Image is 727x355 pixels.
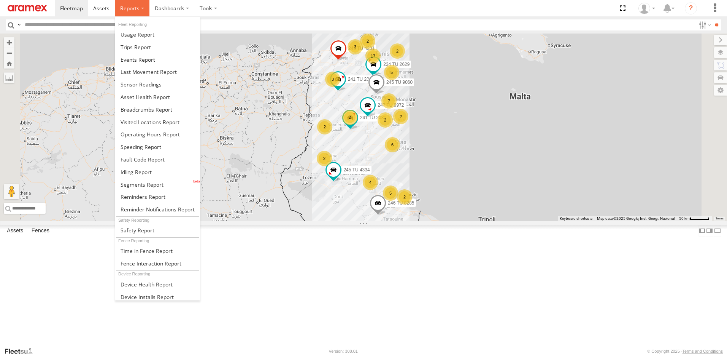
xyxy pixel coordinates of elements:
div: 3 [325,72,340,87]
div: 5 [383,185,398,201]
a: Terms and Conditions [683,349,723,353]
div: 2 [390,43,405,59]
span: 246 TU 8285 [388,200,414,206]
a: Breadcrumbs Report [115,103,200,116]
label: Map Settings [714,85,727,96]
button: Zoom in [4,37,14,48]
a: Safety Report [115,224,200,237]
img: aramex-logo.svg [8,5,47,11]
span: 245 TU 9060 [386,80,413,85]
div: 2 [397,189,412,205]
label: Dock Summary Table to the Left [698,225,706,236]
a: Terms (opens in new tab) [716,217,724,220]
button: Zoom Home [4,58,14,69]
div: 5 [384,65,399,80]
span: 245 TU 4334 [343,167,370,173]
label: Fences [28,225,53,236]
label: Dock Summary Table to the Right [706,225,713,236]
button: Keyboard shortcuts [560,216,592,221]
div: 3 [348,39,363,54]
span: 241 TU 2031 [360,115,386,120]
div: 4 [363,175,378,190]
a: Full Events Report [115,53,200,66]
a: Sensor Readings [115,78,200,91]
a: Time in Fences Report [115,245,200,257]
a: Fence Interaction Report [115,257,200,270]
a: Fault Code Report [115,153,200,166]
a: Device Health Report [115,278,200,291]
a: Trips Report [115,41,200,53]
a: Visit our Website [4,347,39,355]
i: ? [685,2,697,14]
div: 2 [393,109,408,124]
div: Ahmed Khanfir [636,3,658,14]
a: Usage Report [115,28,200,41]
div: 6 [385,137,400,152]
div: 17 [365,48,381,64]
span: 247 TU 9972 [378,102,404,108]
span: Map data ©2025 Google, Inst. Geogr. Nacional [597,216,675,221]
a: Asset Operating Hours Report [115,128,200,141]
div: 7 [381,93,397,109]
a: Segments Report [115,178,200,191]
div: Version: 308.01 [329,349,358,353]
button: Drag Pegman onto the map to open Street View [4,184,19,199]
a: Device Installs Report [115,291,200,303]
label: Measure [4,72,14,83]
a: Reminders Report [115,191,200,203]
div: 2 [342,110,357,125]
button: Zoom out [4,48,14,58]
div: 2 [378,112,393,128]
label: Assets [3,225,27,236]
label: Search Filter Options [696,19,712,30]
a: Visited Locations Report [115,116,200,128]
a: Idling Report [115,166,200,178]
div: 2 [317,151,332,166]
a: Fleet Speed Report [115,141,200,153]
a: Asset Health Report [115,91,200,103]
span: 234 TU 2629 [383,61,410,67]
button: Map Scale: 50 km per 48 pixels [677,216,712,221]
span: 50 km [679,216,690,221]
label: Search Query [16,19,22,30]
a: Service Reminder Notifications Report [115,203,200,216]
label: Hide Summary Table [714,225,721,236]
a: Last Movement Report [115,66,200,78]
div: 2 [360,34,375,49]
span: 241 TU 2032 [348,76,374,82]
div: 2 [317,119,332,134]
div: © Copyright 2025 - [647,349,723,353]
